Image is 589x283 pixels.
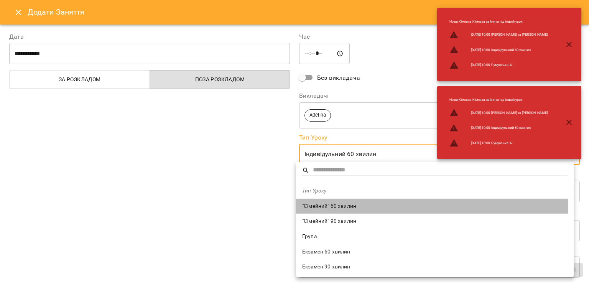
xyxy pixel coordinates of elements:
[443,120,554,136] li: [DATE] 10:00 Індивідульний 60 хвилин
[443,42,554,58] li: [DATE] 10:00 Індивідульний 60 хвилин
[443,27,554,43] li: [DATE] 10:00 [PERSON_NAME] та [PERSON_NAME]
[443,16,554,27] li: Нова Кімната : Кімната зайнята під інший урок
[302,248,568,256] span: Екзамен 60 хвилин
[302,217,568,225] span: "Сімейний" 90 хвилин
[443,105,554,120] li: [DATE] 10:00 [PERSON_NAME] та [PERSON_NAME]
[443,94,554,105] li: Нова Кімната : Кімната зайнята під інший урок
[302,202,568,210] span: "Сімейний" 60 хвилин
[302,263,568,271] span: Екзамен 90 хвилин
[302,187,568,195] span: Тип Уроку
[443,135,554,151] li: [DATE] 10:00 Румунська А1
[302,233,568,240] span: Група
[443,58,554,73] li: [DATE] 10:00 Румунська А1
